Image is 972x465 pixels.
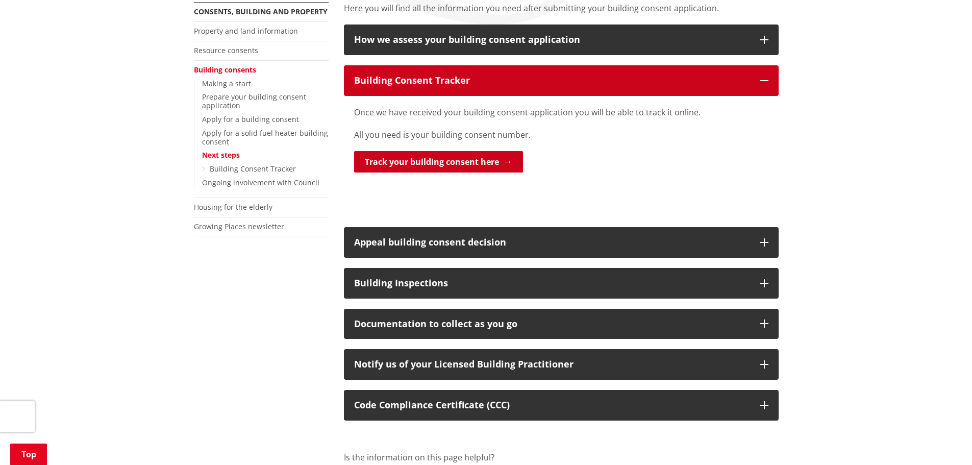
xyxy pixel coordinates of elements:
button: Code Compliance Certificate (CCC) [344,390,779,421]
button: Building Inspections [344,268,779,299]
div: Appeal building consent decision [354,237,750,248]
p: Once we have received your building consent application you will be able to track it online. [354,106,768,118]
a: Building Consent Tracker [210,164,296,174]
a: Consents, building and property [194,7,328,16]
div: Building Inspections [354,278,750,288]
div: Notify us of your Licensed Building Practitioner [354,359,750,370]
p: Here you will find all the information you need after submitting your building consent application. [344,2,779,14]
button: Appeal building consent decision [344,227,779,258]
a: Prepare your building consent application [202,92,306,110]
div: Building Consent Tracker [354,76,750,86]
a: Resource consents [194,45,258,55]
div: Documentation to collect as you go [354,319,750,329]
a: Track your building consent here [354,151,523,173]
p: Is the information on this page helpful? [344,451,779,463]
a: Property and land information [194,26,298,36]
a: Apply for a solid fuel heater building consent​ [202,128,328,146]
div: How we assess your building consent application [354,35,750,45]
a: Next steps [202,150,240,160]
p: Code Compliance Certificate (CCC) [354,400,750,410]
a: Top [10,444,47,465]
button: Building Consent Tracker [344,65,779,96]
iframe: Messenger Launcher [925,422,962,459]
a: Apply for a building consent [202,114,299,124]
button: Notify us of your Licensed Building Practitioner [344,349,779,380]
a: Building consents [194,65,256,75]
a: Ongoing involvement with Council [202,178,319,187]
a: Housing for the elderly [194,202,272,212]
button: Documentation to collect as you go [344,309,779,339]
a: Making a start [202,79,251,88]
a: Growing Places newsletter [194,222,284,231]
button: How we assess your building consent application [344,25,779,55]
p: All you need is your building consent number. [354,129,768,141]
